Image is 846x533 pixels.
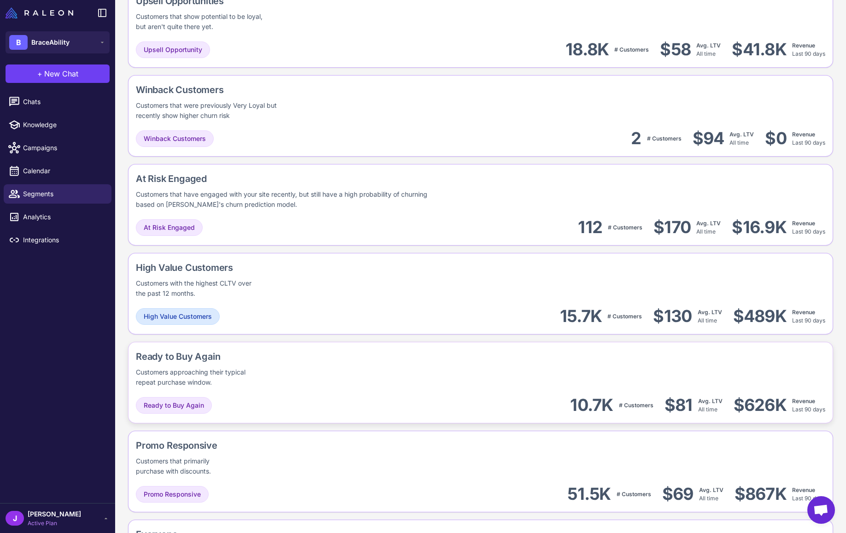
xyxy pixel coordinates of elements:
[792,309,815,316] span: Revenue
[6,64,110,83] button: +New Chat
[735,484,787,504] div: $867K
[23,143,104,153] span: Campaigns
[28,519,81,527] span: Active Plan
[23,189,104,199] span: Segments
[733,306,787,327] div: $489K
[698,397,723,414] div: All time
[653,217,691,238] div: $170
[792,486,815,493] span: Revenue
[699,486,723,493] span: Avg. LTV
[792,131,815,138] span: Revenue
[31,37,70,47] span: BraceAbility
[792,219,825,236] div: Last 90 days
[607,313,642,320] span: # Customers
[144,223,195,233] span: At Risk Engaged
[653,306,692,327] div: $130
[698,398,723,404] span: Avg. LTV
[4,184,111,204] a: Segments
[23,97,104,107] span: Chats
[662,484,694,504] div: $69
[136,100,294,121] div: Customers that were previously Very Loyal but recently show higher churn risk
[144,489,201,499] span: Promo Responsive
[792,42,815,49] span: Revenue
[144,311,212,322] span: High Value Customers
[136,12,273,32] div: Customers that show potential to be loyal, but aren't quite there yet.
[4,207,111,227] a: Analytics
[647,135,682,142] span: # Customers
[734,395,787,416] div: $626K
[136,189,439,210] div: Customers that have engaged with your site recently, but still have a high probability of churnin...
[665,395,693,416] div: $81
[44,68,78,79] span: New Chat
[144,400,204,410] span: Ready to Buy Again
[560,306,602,327] div: 15.7K
[696,220,721,227] span: Avg. LTV
[631,128,641,149] div: 2
[614,46,649,53] span: # Customers
[136,456,236,476] div: Customers that primarily purchase with discounts.
[792,41,825,58] div: Last 90 days
[6,31,110,53] button: BBraceAbility
[729,130,754,147] div: All time
[23,120,104,130] span: Knowledge
[696,42,721,49] span: Avg. LTV
[4,115,111,135] a: Knowledge
[792,220,815,227] span: Revenue
[144,134,206,144] span: Winback Customers
[6,7,73,18] img: Raleon Logo
[23,235,104,245] span: Integrations
[732,217,787,238] div: $16.9K
[4,92,111,111] a: Chats
[696,219,721,236] div: All time
[23,166,104,176] span: Calendar
[570,395,613,416] div: 10.7K
[28,509,81,519] span: [PERSON_NAME]
[567,484,611,504] div: 51.5K
[792,486,825,503] div: Last 90 days
[136,439,286,452] div: Promo Responsive
[23,212,104,222] span: Analytics
[807,496,835,524] a: Open chat
[660,39,691,60] div: $58
[619,402,653,409] span: # Customers
[136,350,323,363] div: Ready to Buy Again
[792,308,825,325] div: Last 90 days
[566,39,609,60] div: 18.8K
[608,224,642,231] span: # Customers
[732,39,787,60] div: $41.8K
[4,138,111,158] a: Campaigns
[37,68,42,79] span: +
[698,308,722,325] div: All time
[792,398,815,404] span: Revenue
[136,261,313,275] div: High Value Customers
[136,367,261,387] div: Customers approaching their typical repeat purchase window.
[792,130,825,147] div: Last 90 days
[698,309,722,316] span: Avg. LTV
[4,161,111,181] a: Calendar
[6,511,24,526] div: J
[693,128,724,149] div: $94
[696,41,721,58] div: All time
[136,172,590,186] div: At Risk Engaged
[578,217,602,238] div: 112
[144,45,202,55] span: Upsell Opportunity
[4,230,111,250] a: Integrations
[9,35,28,50] div: B
[765,128,787,149] div: $0
[136,278,254,299] div: Customers with the highest CLTV over the past 12 months.
[729,131,754,138] span: Avg. LTV
[136,83,373,97] div: Winback Customers
[792,397,825,414] div: Last 90 days
[617,491,651,498] span: # Customers
[699,486,723,503] div: All time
